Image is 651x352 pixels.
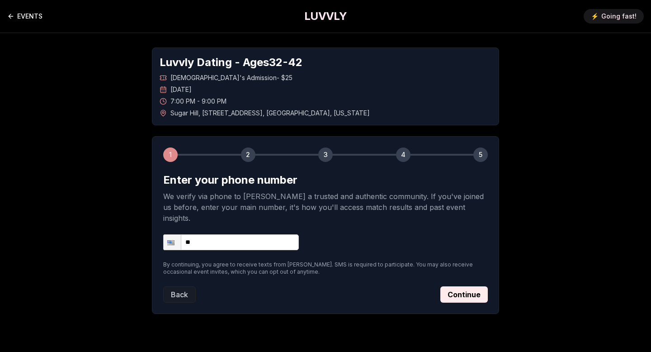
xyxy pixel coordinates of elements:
div: 2 [241,147,255,162]
span: Going fast! [601,12,637,21]
p: We verify via phone to [PERSON_NAME] a trusted and authentic community. If you've joined us befor... [163,191,488,224]
a: LUVVLY [304,9,347,24]
div: 5 [473,147,488,162]
span: 7:00 PM - 9:00 PM [170,97,226,106]
p: By continuing, you agree to receive texts from [PERSON_NAME]. SMS is required to participate. You... [163,261,488,276]
div: United States: + 1 [164,235,181,250]
a: Back to events [7,7,42,25]
div: 4 [396,147,410,162]
div: 1 [163,147,178,162]
button: Back [163,286,196,303]
h1: Luvvly Dating - Ages 32 - 42 [160,55,491,70]
h2: Enter your phone number [163,173,488,187]
div: 3 [318,147,333,162]
span: [DATE] [170,85,192,94]
button: Continue [440,286,488,303]
span: [DEMOGRAPHIC_DATA]'s Admission - $25 [170,73,292,82]
span: Sugar Hill , [STREET_ADDRESS] , [GEOGRAPHIC_DATA] , [US_STATE] [170,109,370,118]
span: ⚡️ [591,12,599,21]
